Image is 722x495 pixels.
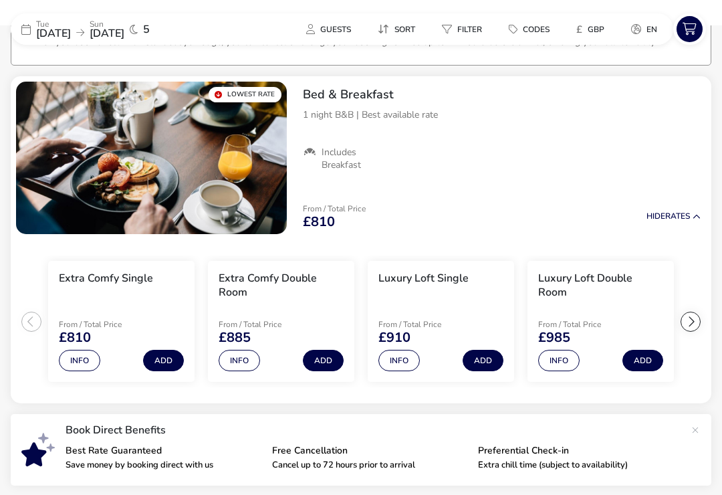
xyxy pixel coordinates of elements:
[143,24,150,35] span: 5
[66,461,261,470] p: Save money by booking direct with us
[59,320,154,328] p: From / Total Price
[538,320,633,328] p: From / Total Price
[11,13,211,45] div: Tue[DATE]Sun[DATE]5
[90,20,124,28] p: Sun
[622,350,663,371] button: Add
[378,350,420,371] button: Info
[576,23,582,36] i: £
[295,19,362,39] button: Guests
[394,24,415,35] span: Sort
[295,19,367,39] naf-pibe-menu-bar-item: Guests
[378,272,469,286] h3: Luxury Loft Single
[219,350,260,371] button: Info
[219,320,314,328] p: From / Total Price
[219,331,251,344] span: £885
[41,256,201,388] swiper-slide: 1 / 5
[209,87,281,102] div: Lowest Rate
[272,446,468,456] p: Free Cancellation
[457,24,482,35] span: Filter
[322,146,392,171] span: Includes Breakfast
[620,19,673,39] naf-pibe-menu-bar-item: en
[303,87,701,102] h2: Bed & Breakfast
[303,350,344,371] button: Add
[431,19,493,39] button: Filter
[367,19,426,39] button: Sort
[292,76,711,182] div: Bed & Breakfast1 night B&B | Best available rateIncludes Breakfast
[143,350,184,371] button: Add
[59,350,100,371] button: Info
[378,331,410,344] span: £910
[646,212,701,221] button: HideRates
[538,331,570,344] span: £985
[272,461,468,470] p: Cancel up to 72 hours prior to arrival
[303,205,366,213] p: From / Total Price
[566,19,615,39] button: £GBP
[303,215,335,229] span: £810
[478,461,674,470] p: Extra chill time (subject to availability)
[367,19,431,39] naf-pibe-menu-bar-item: Sort
[566,19,620,39] naf-pibe-menu-bar-item: £GBP
[646,24,657,35] span: en
[478,446,674,456] p: Preferential Check-in
[431,19,498,39] naf-pibe-menu-bar-item: Filter
[59,272,153,286] h3: Extra Comfy Single
[498,19,560,39] button: Codes
[538,272,663,300] h3: Luxury Loft Double Room
[646,211,665,221] span: Hide
[361,256,521,388] swiper-slide: 3 / 5
[59,331,91,344] span: £810
[36,20,71,28] p: Tue
[219,272,344,300] h3: Extra Comfy Double Room
[523,24,550,35] span: Codes
[303,108,701,122] p: 1 night B&B | Best available rate
[66,425,685,435] p: Book Direct Benefits
[90,26,124,41] span: [DATE]
[463,350,503,371] button: Add
[16,82,287,234] swiper-slide: 1 / 1
[378,320,473,328] p: From / Total Price
[36,26,71,41] span: [DATE]
[521,256,681,388] swiper-slide: 4 / 5
[620,19,668,39] button: en
[201,256,361,388] swiper-slide: 2 / 5
[320,24,351,35] span: Guests
[538,350,580,371] button: Info
[66,446,261,456] p: Best Rate Guaranteed
[498,19,566,39] naf-pibe-menu-bar-item: Codes
[588,24,604,35] span: GBP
